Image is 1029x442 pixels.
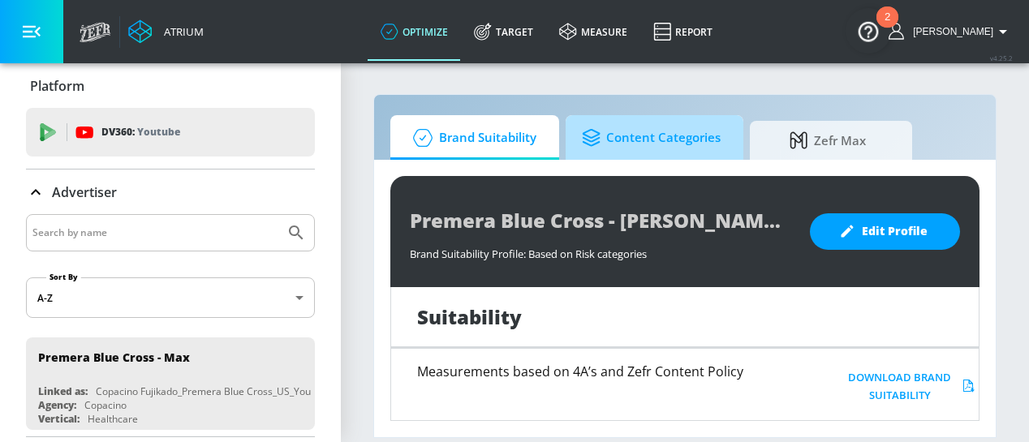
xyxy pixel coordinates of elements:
a: measure [546,2,640,61]
div: Atrium [157,24,204,39]
div: Copacino Fujikado_Premera Blue Cross_US_YouTube_GoogleAds [96,384,387,398]
p: Platform [30,77,84,95]
span: login as: clee@copacino.com [906,26,993,37]
p: Youtube [137,123,180,140]
button: Edit Profile [810,213,960,250]
button: Download Brand Suitability [838,365,979,409]
div: Agency: [38,398,76,412]
div: Premera Blue Cross - MaxLinked as:Copacino Fujikado_Premera Blue Cross_US_YouTube_GoogleAdsAgency... [26,337,315,430]
span: Zefr Max [766,121,889,160]
nav: list of Advertiser [26,331,315,436]
div: Brand Suitability Profile: Based on Risk categories [410,238,794,261]
h6: Measurements based on 4A’s and Zefr Content Policy [417,365,791,378]
span: v 4.25.2 [990,54,1013,62]
div: Advertiser [26,170,315,215]
div: Linked as: [38,384,88,398]
a: Report [640,2,725,61]
a: Atrium [128,19,204,44]
a: Target [461,2,546,61]
div: Vertical: [38,412,80,426]
p: DV360: [101,123,180,141]
div: Copacino [84,398,127,412]
div: DV360: Youtube [26,108,315,157]
div: Advertiser [26,214,315,436]
p: Advertiser [52,183,117,201]
div: Platform [26,63,315,109]
div: Healthcare [88,412,138,426]
label: Sort By [46,272,81,282]
span: Brand Suitability [407,118,536,157]
button: Open Resource Center, 2 new notifications [846,8,891,54]
input: Search by name [32,222,278,243]
div: Premera Blue Cross - Max [38,350,190,365]
span: Content Categories [582,118,721,157]
span: Edit Profile [842,221,928,242]
h1: Suitability [417,303,522,330]
div: 2 [885,17,890,38]
div: A-Z [26,277,315,318]
a: optimize [368,2,461,61]
button: [PERSON_NAME] [889,22,1013,41]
